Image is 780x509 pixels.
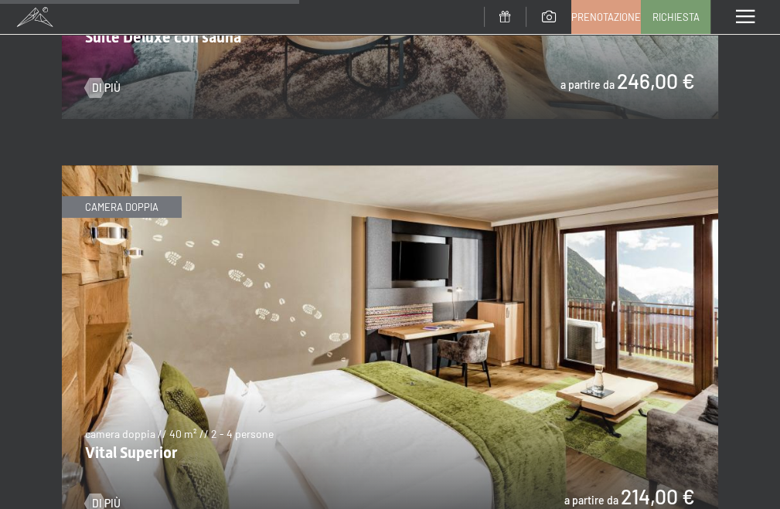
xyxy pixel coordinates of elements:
a: Richiesta [642,1,710,33]
a: Vital Superior [62,166,718,175]
span: Richiesta [652,10,700,24]
span: Di più [92,80,121,96]
span: Prenotazione [571,10,641,24]
a: Di più [85,80,121,96]
a: Prenotazione [572,1,640,33]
